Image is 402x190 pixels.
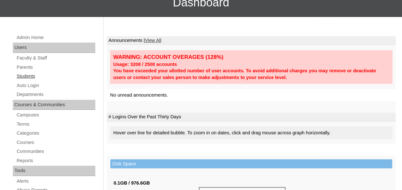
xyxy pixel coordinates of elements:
[16,147,95,155] a: Communities
[16,63,95,71] a: Parents
[110,159,392,169] td: Disk Space
[16,157,95,165] a: Reports
[16,177,95,185] a: Alerts
[16,82,95,90] a: Auto Login
[113,67,389,81] div: You have exceeded your allotted number of user accounts. To avoid additional charges you may remo...
[16,34,95,42] a: Admin Home
[16,129,95,137] a: Categories
[110,126,392,139] div: Hover over line for detailed bubble. To zoom in on dates, click and drag mouse across graph horiz...
[16,54,95,62] a: Faculty & Staff
[107,36,396,45] td: Announcements |
[107,89,396,101] td: No unread announcements.
[16,111,95,119] a: Campuses
[145,38,161,43] a: View All
[114,180,199,186] div: 0.1GB / 976.6GB
[107,113,396,122] td: # Logins Over the Past Thirty Days
[13,100,95,110] div: Courses & Communities
[16,120,95,128] a: Terms
[16,72,95,80] a: Students
[113,53,389,61] div: WARNING: ACCOUNT OVERAGES (128%)
[16,91,95,99] a: Departments
[13,166,95,176] div: Tools
[16,139,95,146] a: Courses
[113,62,177,67] strong: Usage: 3208 / 2500 accounts
[13,43,95,53] div: Users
